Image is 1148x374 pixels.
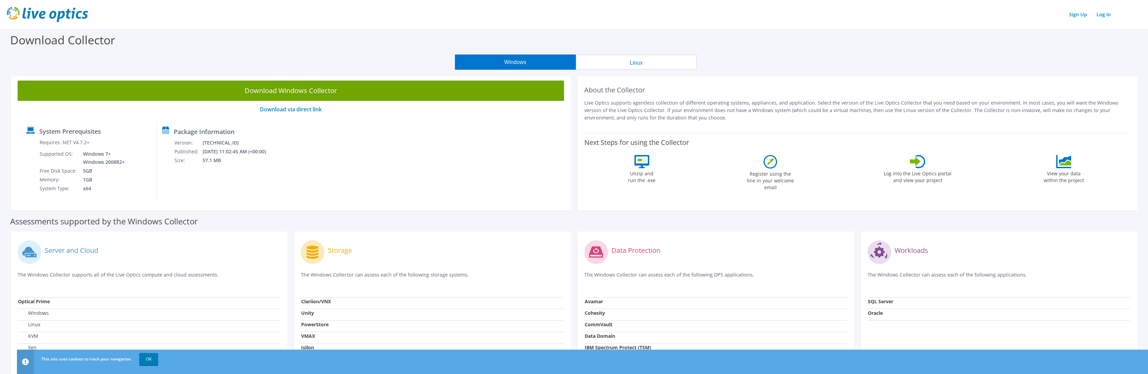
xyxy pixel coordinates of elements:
[78,150,126,167] td: Windows 7+ Windows 2008R2+
[895,247,928,254] label: Workloads
[584,86,1131,94] h2: About the Collector
[202,147,275,156] td: [DATE] 11:02:45 AM (+00:00)
[883,168,952,184] label: Log into the Live Optics portal and view your project
[328,247,352,254] label: Storage
[1066,9,1090,19] a: Sign Up
[139,353,158,365] a: OK
[202,138,275,147] td: [TECHNICAL_ID]
[626,168,658,184] label: Unzip and run the .exe
[585,333,615,339] strong: Data Domain
[301,321,329,328] strong: PowerStore
[576,54,697,70] button: Linux
[39,175,78,184] td: Memory:
[1093,9,1114,19] a: Log In
[39,184,78,193] td: System Type:
[18,271,280,285] p: The Windows Collector supports all of the Live Optics compute and cloud assessments.
[868,271,1130,285] p: The Windows Collector can assess each of the following applications.
[10,32,115,48] label: Download Collector
[40,139,89,146] label: Requires .NET V4.7.2+
[78,167,126,175] td: 5GB
[45,247,98,254] label: Server and Cloud
[584,271,847,285] p: The Windows Collector can assess each of the following DPS applications.
[1040,168,1088,184] label: View your data within the project
[174,156,202,165] td: Size:
[260,106,322,113] a: Download via direct link
[301,310,314,316] strong: Unity
[585,298,603,305] strong: Avamar
[585,321,612,328] strong: CommVault
[584,138,689,147] label: Next Steps for using the Collector
[301,344,314,351] strong: Isilon
[41,356,132,362] span: This site uses cookies to track your navigation.
[202,156,275,165] td: 57.1 MB
[39,150,78,167] td: Supported OS:
[18,81,564,101] a: Download Windows Collector
[18,298,50,305] strong: Optical Prime
[18,310,49,316] label: Windows
[868,298,893,305] strong: SQL Server
[301,333,315,339] strong: VMAX
[584,99,1131,122] p: Live Optics supports agentless collection of different operating systems, appliances, and applica...
[174,147,202,156] td: Published:
[585,344,651,351] strong: IBM Spectrum Protect (TSM)
[585,310,605,316] strong: Cohesity
[78,175,126,184] td: 1GB
[301,298,331,305] strong: Clariion/VNX
[868,310,883,316] strong: Oracle
[18,333,38,339] label: KVM
[174,128,234,135] label: Package Information
[18,344,37,351] label: Xen
[301,271,564,285] p: The Windows Collector can assess each of the following storage systems.
[10,218,198,225] label: Assessments supported by the Windows Collector
[39,167,78,175] td: Free Disk Space:
[174,138,202,147] td: Version:
[7,7,88,22] img: live_optics_svg.svg
[611,247,661,254] label: Data Protection
[455,54,576,70] button: Windows
[39,128,101,135] label: System Prerequisites
[78,184,126,193] td: x64
[18,321,40,328] label: Linux
[745,169,796,191] label: Register using the line in your welcome email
